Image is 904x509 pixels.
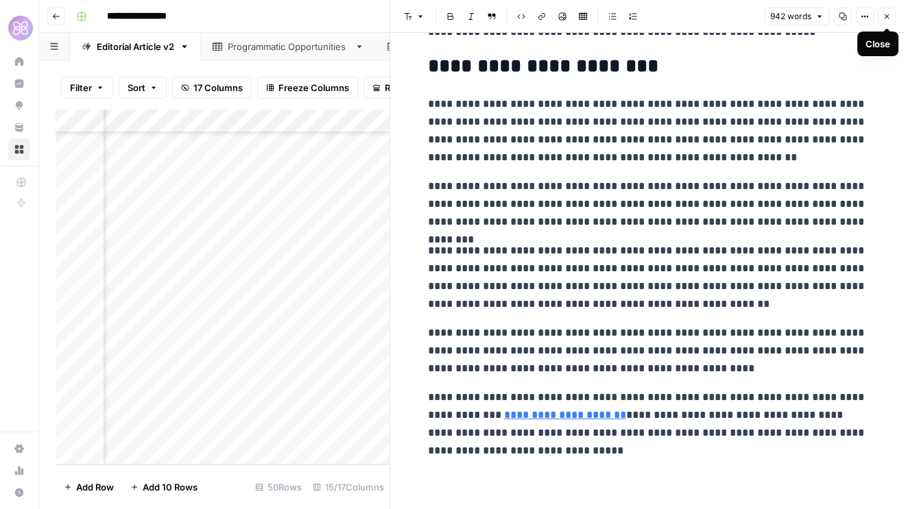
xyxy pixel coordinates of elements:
[193,81,243,95] span: 17 Columns
[201,33,376,60] a: Programmatic Opportunities
[866,37,890,51] div: Close
[250,476,307,498] div: 50 Rows
[8,95,30,116] a: Opportunities
[70,81,92,95] span: Filter
[70,33,201,60] a: Editorial Article v2
[8,16,33,40] img: HoneyLove Logo
[143,480,198,494] span: Add 10 Rows
[278,81,349,95] span: Freeze Columns
[8,482,30,504] button: Help + Support
[376,33,505,60] a: Keyword Ideation
[228,40,349,53] div: Programmatic Opportunities
[128,81,145,95] span: Sort
[8,138,30,160] a: Browse
[8,438,30,460] a: Settings
[257,77,358,99] button: Freeze Columns
[8,460,30,482] a: Usage
[61,77,113,99] button: Filter
[770,10,811,23] span: 942 words
[764,8,830,25] button: 942 words
[364,77,443,99] button: Row Height
[8,73,30,95] a: Insights
[307,476,390,498] div: 15/17 Columns
[8,11,30,45] button: Workspace: HoneyLove
[97,40,174,53] div: Editorial Article v2
[76,480,114,494] span: Add Row
[122,476,206,498] button: Add 10 Rows
[172,77,252,99] button: 17 Columns
[8,51,30,73] a: Home
[119,77,167,99] button: Sort
[56,476,122,498] button: Add Row
[8,116,30,138] a: Your Data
